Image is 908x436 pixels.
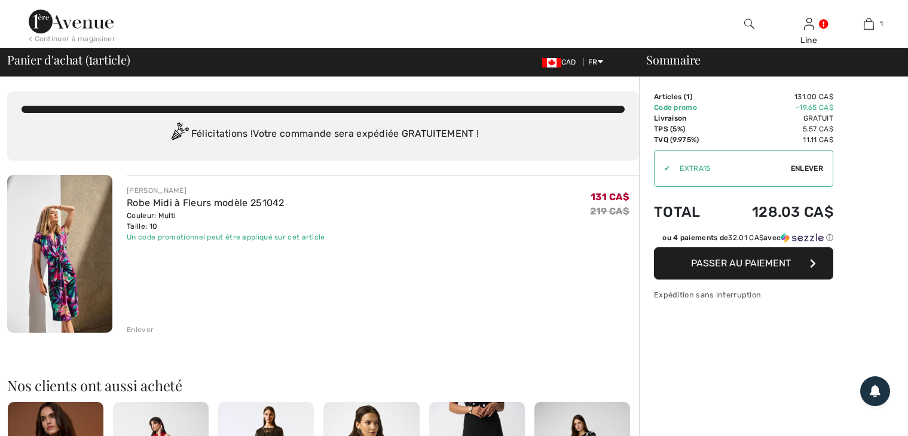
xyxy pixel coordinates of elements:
img: Mes infos [804,17,814,31]
s: 219 CA$ [590,205,629,217]
div: Félicitations ! Votre commande sera expédiée GRATUITEMENT ! [22,122,625,146]
a: Se connecter [804,18,814,29]
a: 1 [839,17,898,31]
td: -19.65 CA$ [719,102,833,113]
td: 5.57 CA$ [719,124,833,134]
div: Sommaire [632,54,901,66]
span: CAD [542,58,581,66]
div: < Continuer à magasiner [29,33,115,44]
td: 11.11 CA$ [719,134,833,145]
div: ou 4 paiements de avec [662,232,833,243]
h2: Nos clients ont aussi acheté [7,378,639,392]
td: Code promo [654,102,719,113]
div: ou 4 paiements de32.01 CA$avecSezzle Cliquez pour en savoir plus sur Sezzle [654,232,833,247]
div: ✔ [655,163,670,174]
div: Couleur: Multi Taille: 10 [127,210,325,232]
span: 1 [880,19,883,29]
img: Robe Midi à Fleurs modèle 251042 [7,175,112,333]
span: 32.01 CA$ [728,234,763,242]
img: Congratulation2.svg [167,122,191,146]
div: Un code promotionnel peut être appliqué sur cet article [127,232,325,242]
span: FR [588,58,603,66]
div: Enlever [127,324,154,335]
td: 131.00 CA$ [719,91,833,102]
span: Enlever [791,163,823,174]
td: Livraison [654,113,719,124]
td: 128.03 CA$ [719,192,833,232]
img: Canadian Dollar [542,58,561,67]
span: 1 [686,93,690,101]
td: Articles ( ) [654,91,719,102]
td: TPS (5%) [654,124,719,134]
span: Passer au paiement [691,257,791,269]
img: recherche [744,17,754,31]
span: 1 [88,51,93,66]
td: Gratuit [719,113,833,124]
input: Code promo [670,151,791,186]
a: Robe Midi à Fleurs modèle 251042 [127,197,285,208]
td: TVQ (9.975%) [654,134,719,145]
div: Line [779,34,838,47]
button: Passer au paiement [654,247,833,280]
div: [PERSON_NAME] [127,185,325,196]
span: 131 CA$ [591,191,629,202]
img: Sezzle [781,232,824,243]
img: 1ère Avenue [29,10,114,33]
img: Mon panier [864,17,874,31]
span: Panier d'achat ( article) [7,54,130,66]
div: Expédition sans interruption [654,289,833,300]
td: Total [654,192,719,232]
